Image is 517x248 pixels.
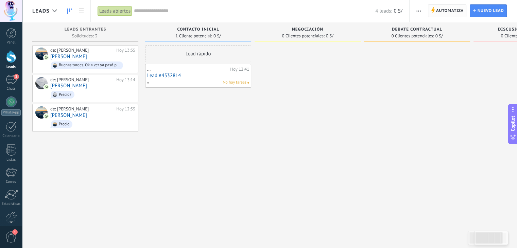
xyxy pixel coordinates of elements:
[50,83,87,89] a: [PERSON_NAME]
[145,45,251,62] div: Lead rápido
[1,180,21,184] div: Correo
[470,4,507,17] a: Nuevo lead
[213,34,221,38] span: 0 S/
[230,67,249,72] div: Hoy 12:41
[326,34,333,38] span: 0 S/
[116,48,135,53] div: Hoy 13:35
[50,48,114,53] div: de: [PERSON_NAME]
[64,4,75,18] a: Leads
[1,158,21,162] div: Listas
[394,8,402,14] span: 0 S/
[435,34,443,38] span: 0 S/
[1,40,21,45] div: Panel
[59,92,71,97] div: Precio?
[36,27,135,33] div: Leads Entrantes
[116,77,135,83] div: Hoy 13:14
[44,85,49,89] img: com.amocrm.amocrmwa.svg
[175,34,212,38] span: 1 Cliente potencial:
[32,8,50,14] span: Leads
[414,4,424,17] button: Más
[72,34,97,38] span: Solicitudes: 3
[247,82,249,84] span: No hay nada asignado
[1,87,21,91] div: Chats
[258,27,357,33] div: Negociación
[391,34,434,38] span: 0 Clientes potenciales:
[510,116,516,131] span: Copilot
[1,65,21,69] div: Leads
[477,5,504,17] span: Nuevo lead
[392,27,442,32] span: Debate contractual
[436,5,464,17] span: Automatiza
[1,202,21,206] div: Estadísticas
[35,77,48,89] div: Nicolle
[98,6,132,16] div: Leads abiertos
[44,55,49,60] img: com.amocrm.amocrmwa.svg
[177,27,219,32] span: Contacto inicial
[59,63,120,68] div: Buenas tardes. Ok a ver ya pasó por ahí. Que deje de llover un ratito
[292,27,323,32] span: Negociación
[12,229,18,235] span: 1
[75,4,87,18] a: Lista
[367,27,467,33] div: Debate contractual
[116,106,135,112] div: Hoy 12:55
[50,54,87,59] a: [PERSON_NAME]
[223,79,246,86] span: No hay tareas
[44,114,49,119] img: com.amocrm.amocrmwa.svg
[50,112,87,118] a: [PERSON_NAME]
[50,77,114,83] div: de: [PERSON_NAME]
[1,134,21,138] div: Calendario
[65,27,106,32] span: Leads Entrantes
[149,27,248,33] div: Contacto inicial
[282,34,324,38] span: 0 Clientes potenciales:
[59,122,69,127] div: Precio
[147,67,228,72] div: ...
[35,48,48,60] div: Ener Lozano M
[35,106,48,119] div: EDUARDO AGUIRRE
[147,73,249,78] a: Lead #4532814
[14,74,19,79] span: 3
[1,109,21,116] div: WhatsApp
[375,8,392,14] span: 4 leads:
[428,4,467,17] a: Automatiza
[50,106,114,112] div: de: [PERSON_NAME]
